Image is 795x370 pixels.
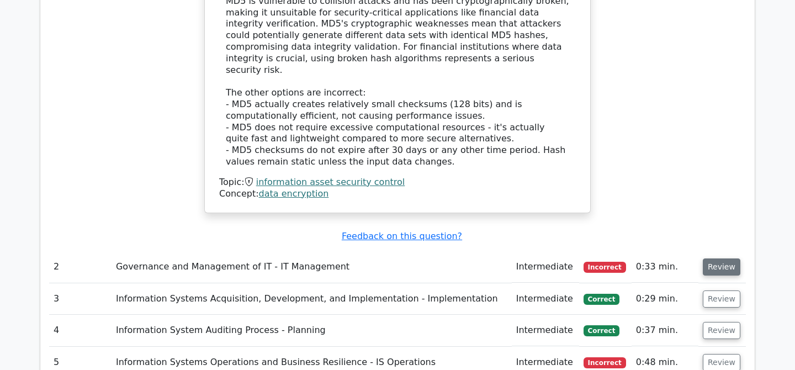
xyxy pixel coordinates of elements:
td: Intermediate [512,315,579,346]
span: Correct [584,325,619,336]
a: information asset security control [256,177,405,187]
td: Governance and Management of IT - IT Management [112,251,512,283]
td: 2 [49,251,112,283]
span: Incorrect [584,357,626,368]
td: Information Systems Acquisition, Development, and Implementation - Implementation [112,283,512,315]
a: Feedback on this question? [342,231,462,241]
td: 3 [49,283,112,315]
div: Topic: [219,177,576,188]
td: Information System Auditing Process - Planning [112,315,512,346]
button: Review [703,290,740,308]
td: 4 [49,315,112,346]
td: Intermediate [512,251,579,283]
a: data encryption [259,188,329,199]
td: Intermediate [512,283,579,315]
button: Review [703,258,740,276]
span: Incorrect [584,262,626,273]
span: Correct [584,294,619,305]
div: Concept: [219,188,576,200]
button: Review [703,322,740,339]
td: 0:33 min. [632,251,698,283]
td: 0:37 min. [632,315,698,346]
td: 0:29 min. [632,283,698,315]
